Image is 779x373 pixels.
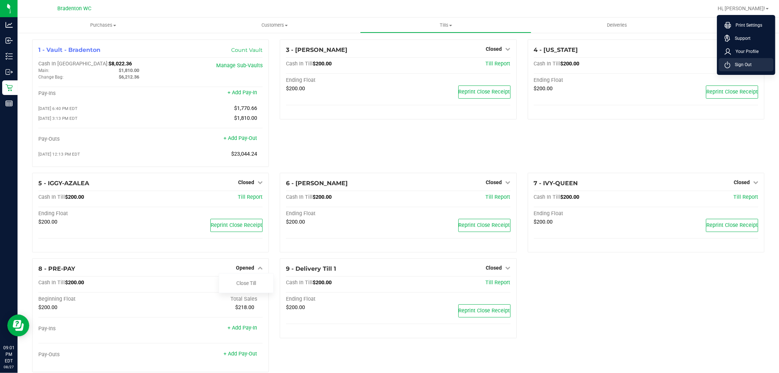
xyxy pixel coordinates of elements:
[286,219,305,225] span: $200.00
[236,265,254,271] span: Opened
[238,179,254,185] span: Closed
[313,194,332,200] span: $200.00
[458,304,511,317] button: Reprint Close Receipt
[486,265,502,271] span: Closed
[235,304,254,311] span: $218.00
[228,90,257,96] a: + Add Pay-In
[224,135,257,141] a: + Add Pay-Out
[5,68,13,76] inline-svg: Outbound
[458,219,511,232] button: Reprint Close Receipt
[706,222,758,228] span: Reprint Close Receipt
[534,194,561,200] span: Cash In Till
[486,46,502,52] span: Closed
[3,364,14,370] p: 08/27
[234,115,257,121] span: $1,810.00
[459,89,510,95] span: Reprint Close Receipt
[534,219,553,225] span: $200.00
[286,77,398,84] div: Ending Float
[38,90,150,97] div: Pay-Ins
[119,74,139,80] span: $6,212.36
[7,315,29,336] iframe: Resource center
[459,308,510,314] span: Reprint Close Receipt
[719,58,774,71] li: Sign Out
[486,61,511,67] a: Till Report
[286,279,313,286] span: Cash In Till
[286,210,398,217] div: Ending Float
[534,180,578,187] span: 7 - IVY-QUEEN
[58,5,92,12] span: Bradenton WC
[38,304,57,311] span: $200.00
[38,194,65,200] span: Cash In Till
[189,22,360,28] span: Customers
[286,180,348,187] span: 6 - [PERSON_NAME]
[38,75,64,80] span: Change Bag:
[38,265,75,272] span: 8 - PRE-PAY
[286,194,313,200] span: Cash In Till
[38,136,150,142] div: Pay-Outs
[238,194,263,200] a: Till Report
[730,61,752,68] span: Sign Out
[360,18,531,33] a: Tills
[534,85,553,92] span: $200.00
[5,37,13,44] inline-svg: Inbound
[38,351,150,358] div: Pay-Outs
[119,68,139,73] span: $1,810.00
[286,304,305,311] span: $200.00
[211,222,262,228] span: Reprint Close Receipt
[38,152,80,157] span: [DATE] 12:13 PM EDT
[150,296,263,302] div: Total Sales
[18,18,189,33] a: Purchases
[706,89,758,95] span: Reprint Close Receipt
[730,35,751,42] span: Support
[313,61,332,67] span: $200.00
[38,219,57,225] span: $200.00
[65,279,84,286] span: $200.00
[5,100,13,107] inline-svg: Reports
[210,219,263,232] button: Reprint Close Receipt
[224,351,257,357] a: + Add Pay-Out
[731,22,762,29] span: Print Settings
[597,22,637,28] span: Deliveries
[18,22,189,28] span: Purchases
[534,46,578,53] span: 4 - [US_STATE]
[231,151,257,157] span: $23,044.24
[38,68,49,73] span: Main:
[734,179,750,185] span: Closed
[38,46,100,53] span: 1 - Vault - Bradenton
[286,46,347,53] span: 3 - [PERSON_NAME]
[561,61,580,67] span: $200.00
[3,345,14,364] p: 09:01 PM EDT
[286,85,305,92] span: $200.00
[718,5,765,11] span: Hi, [PERSON_NAME]!
[486,279,511,286] a: Till Report
[65,194,84,200] span: $200.00
[108,61,132,67] span: $8,022.36
[725,35,771,42] a: Support
[486,194,511,200] a: Till Report
[458,85,511,99] button: Reprint Close Receipt
[38,180,89,187] span: 5 - IGGY-AZALEA
[5,84,13,91] inline-svg: Retail
[561,194,580,200] span: $200.00
[38,116,77,121] span: [DATE] 3:13 PM EDT
[459,222,510,228] span: Reprint Close Receipt
[38,326,150,332] div: Pay-Ins
[534,210,646,217] div: Ending Float
[286,296,398,302] div: Ending Float
[531,18,703,33] a: Deliveries
[286,61,313,67] span: Cash In Till
[706,219,758,232] button: Reprint Close Receipt
[534,77,646,84] div: Ending Float
[733,194,758,200] a: Till Report
[5,21,13,28] inline-svg: Analytics
[38,279,65,286] span: Cash In Till
[486,179,502,185] span: Closed
[286,265,336,272] span: 9 - Delivery Till 1
[236,280,256,286] a: Close Till
[228,325,257,331] a: + Add Pay-In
